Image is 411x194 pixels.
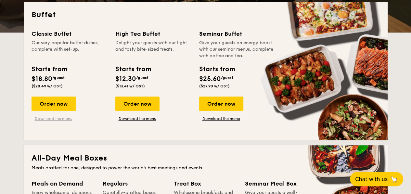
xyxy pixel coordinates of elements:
span: 🦙 [390,175,398,183]
div: Starts from [199,64,235,74]
div: Classic Buffet [32,29,108,38]
div: Order now [199,97,243,111]
div: Seminar Buffet [199,29,275,38]
div: Meals crafted for one, designed to power the world's best meetings and events. [32,165,380,171]
div: Give your guests an energy boost with our seminar menus, complete with coffee and tea. [199,40,275,59]
div: Delight your guests with our light and tasty bite-sized treats. [115,40,191,59]
div: Our very popular buffet dishes, complete with set-up. [32,40,108,59]
button: Chat with us🦙 [350,172,403,186]
a: Download the menu [199,116,243,121]
div: Seminar Meal Box [245,179,308,188]
div: High Tea Buffet [115,29,191,38]
div: Order now [115,97,160,111]
div: Starts from [115,64,151,74]
h2: All-Day Meal Boxes [32,153,380,163]
span: /guest [136,75,148,80]
span: $18.80 [32,75,52,83]
span: ($13.41 w/ GST) [115,84,145,88]
span: /guest [221,75,233,80]
div: Order now [32,97,76,111]
div: Treat Box [174,179,237,188]
span: /guest [52,75,65,80]
div: Starts from [32,64,67,74]
span: Chat with us [355,176,388,182]
div: Meals on Demand [32,179,95,188]
a: Download the menu [32,116,76,121]
h2: Buffet [32,10,380,20]
a: Download the menu [115,116,160,121]
div: Regulars [103,179,166,188]
span: $25.60 [199,75,221,83]
span: $12.30 [115,75,136,83]
span: ($27.90 w/ GST) [199,84,230,88]
span: ($20.49 w/ GST) [32,84,63,88]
